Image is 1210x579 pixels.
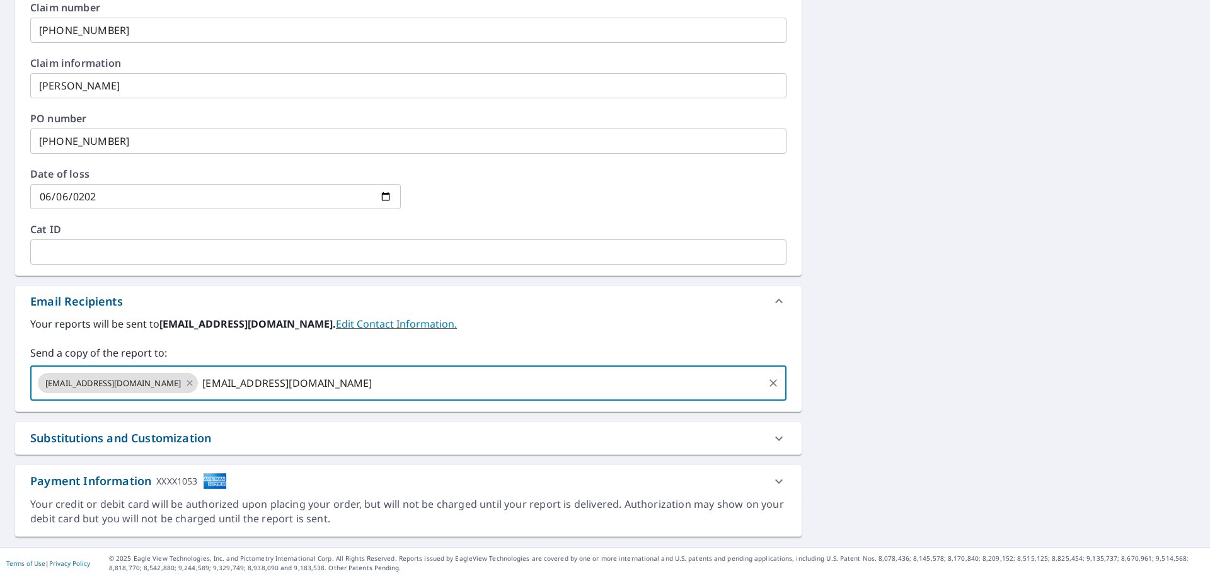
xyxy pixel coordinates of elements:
div: Your credit or debit card will be authorized upon placing your order, but will not be charged unt... [30,497,786,526]
div: Substitutions and Customization [15,422,802,454]
a: Terms of Use [6,559,45,568]
label: Cat ID [30,224,786,234]
label: Claim information [30,58,786,68]
label: Send a copy of the report to: [30,345,786,360]
label: Claim number [30,3,786,13]
div: Email Recipients [30,293,123,310]
p: | [6,559,90,567]
p: © 2025 Eagle View Technologies, Inc. and Pictometry International Corp. All Rights Reserved. Repo... [109,554,1204,573]
a: EditContactInfo [336,317,457,331]
label: Your reports will be sent to [30,316,786,331]
span: [EMAIL_ADDRESS][DOMAIN_NAME] [38,377,188,389]
label: PO number [30,113,786,123]
button: Clear [764,374,782,392]
a: Privacy Policy [49,559,90,568]
div: XXXX1053 [156,473,197,490]
img: cardImage [203,473,227,490]
div: Payment Information [30,473,227,490]
div: Payment InformationXXXX1053cardImage [15,465,802,497]
label: Date of loss [30,169,401,179]
div: Substitutions and Customization [30,430,211,447]
div: Email Recipients [15,286,802,316]
div: [EMAIL_ADDRESS][DOMAIN_NAME] [38,373,198,393]
b: [EMAIL_ADDRESS][DOMAIN_NAME]. [159,317,336,331]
